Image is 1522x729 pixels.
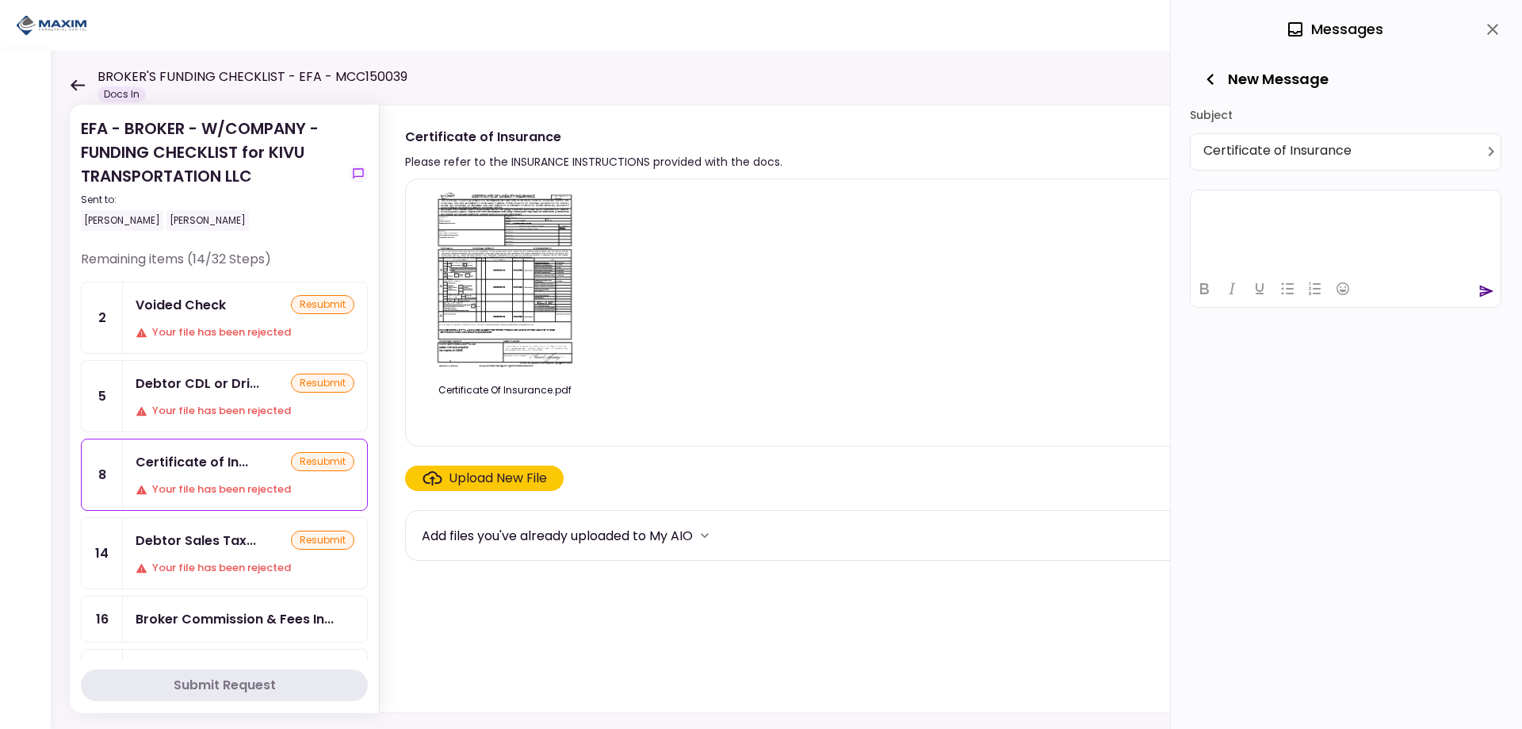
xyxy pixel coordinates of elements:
[1191,278,1218,300] button: Bold
[166,210,249,231] div: [PERSON_NAME]
[379,105,1490,713] div: Certificate of InsurancePlease refer to the INSURANCE INSTRUCTIONS provided with the docs.resubmi...
[136,482,354,497] div: Your file has been rejected
[98,67,407,86] h1: BROKER'S FUNDING CHECKLIST - EFA - MCC150039
[136,452,248,472] div: Certificate of Insurance
[136,531,256,551] div: Debtor Sales Tax Treatment
[81,439,368,511] a: 8Certificate of InsuranceresubmitYour file has been rejected
[136,403,354,419] div: Your file has been rejected
[1479,16,1506,43] button: close
[16,13,87,37] img: Partner icon
[1302,278,1329,300] button: Numbered list
[81,117,342,231] div: EFA - BROKER - W/COMPANY - FUNDING CHECKLIST for KIVU TRANSPORTATION LLC
[693,524,717,547] button: more
[82,597,123,642] div: 16
[1274,278,1301,300] button: Bullet list
[1478,283,1494,299] button: send
[81,210,163,231] div: [PERSON_NAME]
[1329,278,1356,300] button: Emojis
[81,193,342,207] div: Sent to:
[98,86,146,102] div: Docs In
[81,649,368,696] a: 18Dealer Wire
[136,295,226,315] div: Voided Check
[82,650,123,695] div: 18
[81,250,368,282] div: Remaining items (14/32 Steps)
[174,676,276,695] div: Submit Request
[81,670,368,701] button: Submit Request
[82,518,123,589] div: 14
[422,526,693,546] div: Add files you've already uploaded to My AIO
[422,383,588,397] div: Certificate Of Insurance.pdf
[291,374,354,393] div: resubmit
[81,596,368,643] a: 16Broker Commission & Fees Invoice
[291,295,354,314] div: resubmit
[81,282,368,354] a: 2Voided CheckresubmitYour file has been rejected
[82,282,123,353] div: 2
[405,466,564,491] span: Click here to upload the required document
[1190,103,1501,127] div: Subject
[136,324,354,340] div: Your file has been rejected
[291,452,354,471] div: resubmit
[1286,17,1383,41] div: Messages
[405,127,782,147] div: Certificate of Insurance
[291,531,354,550] div: resubmit
[349,164,368,183] button: show-messages
[81,360,368,432] a: 5Debtor CDL or Driver LicenseresubmitYour file has been rejected
[82,361,123,432] div: 5
[136,560,354,576] div: Your file has been rejected
[1203,140,1494,163] div: Certificate of Insurance
[405,152,782,171] div: Please refer to the INSURANCE INSTRUCTIONS provided with the docs.
[1190,59,1341,100] button: New Message
[1218,278,1245,300] button: Italic
[82,439,123,510] div: 8
[136,374,259,393] div: Debtor CDL or Driver License
[136,609,334,629] div: Broker Commission & Fees Invoice
[1191,190,1501,270] iframe: Rich Text Area
[81,517,368,589] a: 14Debtor Sales Tax TreatmentresubmitYour file has been rejected
[449,469,547,488] div: Upload New File
[1246,278,1273,300] button: Underline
